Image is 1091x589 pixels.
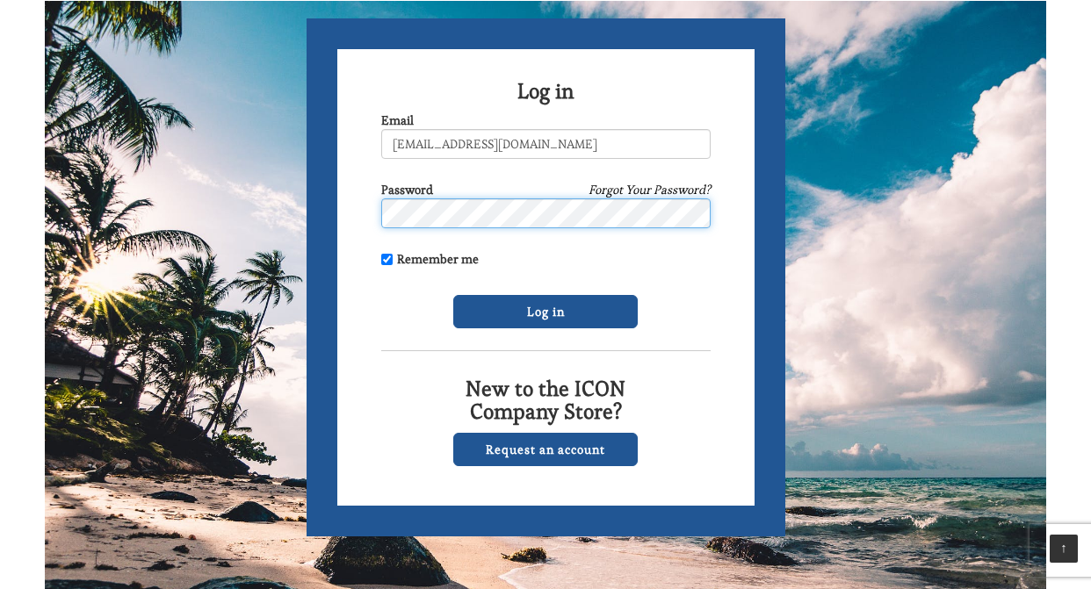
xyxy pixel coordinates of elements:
[381,250,479,268] label: Remember me
[453,295,638,328] input: Log in
[381,181,433,198] label: Password
[1050,535,1078,563] a: ↑
[381,80,711,103] h2: Log in
[381,377,711,424] h2: New to the ICON Company Store?
[453,433,638,466] a: Request an account
[589,181,711,198] a: Forgot Your Password?
[381,111,414,129] label: Email
[381,254,393,265] input: Remember me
